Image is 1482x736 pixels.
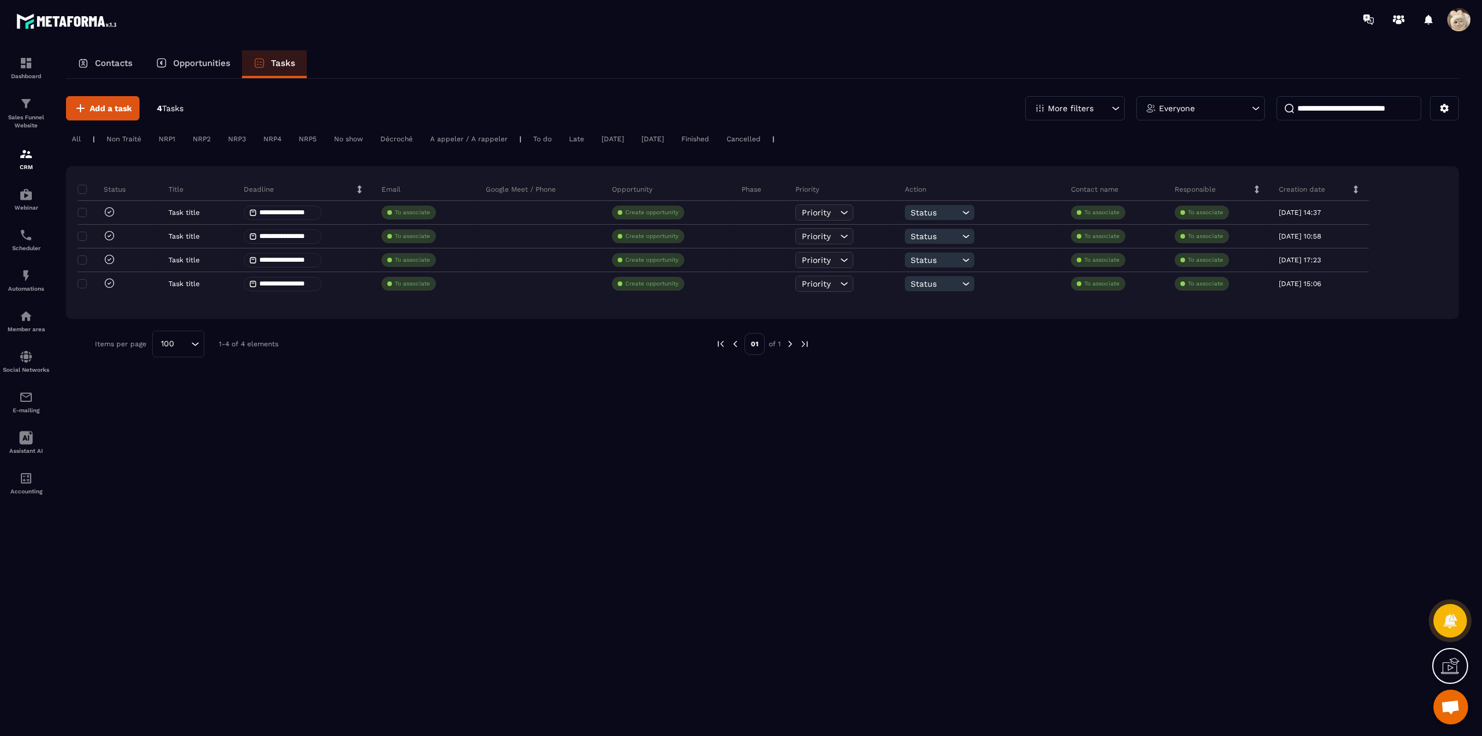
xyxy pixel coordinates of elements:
[1071,185,1118,194] p: Contact name
[3,204,49,211] p: Webinar
[802,279,831,288] span: Priority
[1279,256,1321,264] p: [DATE] 17:23
[19,56,33,70] img: formation
[95,58,133,68] p: Contacts
[911,255,959,265] span: Status
[95,340,146,348] p: Items per page
[395,208,430,217] p: To associate
[258,132,287,146] div: NRP4
[911,232,959,241] span: Status
[395,256,430,264] p: To associate
[3,285,49,292] p: Automations
[596,132,630,146] div: [DATE]
[3,138,49,179] a: formationformationCRM
[19,147,33,161] img: formation
[911,208,959,217] span: Status
[19,188,33,202] img: automations
[1048,104,1094,112] p: More filters
[742,185,761,194] p: Phase
[19,228,33,242] img: scheduler
[219,340,278,348] p: 1-4 of 4 elements
[519,135,522,143] p: |
[1084,232,1120,240] p: To associate
[1279,280,1321,288] p: [DATE] 15:06
[3,113,49,130] p: Sales Funnel Website
[222,132,252,146] div: NRP3
[66,96,140,120] button: Add a task
[375,132,419,146] div: Décroché
[1433,690,1468,724] div: Open chat
[3,422,49,463] a: Assistant AI
[3,88,49,138] a: formationformationSales Funnel Website
[625,256,678,264] p: Create opportunity
[3,407,49,413] p: E-mailing
[168,208,200,217] p: Task title
[795,185,819,194] p: Priority
[173,58,230,68] p: Opportunities
[563,132,590,146] div: Late
[293,132,322,146] div: NRP5
[730,339,740,349] img: prev
[3,245,49,251] p: Scheduler
[3,47,49,88] a: formationformationDashboard
[144,50,242,78] a: Opportunities
[93,135,95,143] p: |
[395,232,430,240] p: To associate
[3,164,49,170] p: CRM
[19,97,33,111] img: formation
[187,132,217,146] div: NRP2
[625,208,678,217] p: Create opportunity
[3,219,49,260] a: schedulerschedulerScheduler
[911,279,959,288] span: Status
[3,463,49,503] a: accountantaccountantAccounting
[625,280,678,288] p: Create opportunity
[3,341,49,382] a: social-networksocial-networkSocial Networks
[168,256,200,264] p: Task title
[527,132,557,146] div: To do
[3,260,49,301] a: automationsautomationsAutomations
[328,132,369,146] div: No show
[721,132,766,146] div: Cancelled
[271,58,295,68] p: Tasks
[178,338,188,350] input: Search for option
[66,132,87,146] div: All
[3,326,49,332] p: Member area
[769,339,781,349] p: of 1
[1279,232,1321,240] p: [DATE] 10:58
[244,185,274,194] p: Deadline
[1084,208,1120,217] p: To associate
[153,132,181,146] div: NRP1
[16,10,120,32] img: logo
[802,232,831,241] span: Priority
[3,179,49,219] a: automationsautomationsWebinar
[799,339,810,349] img: next
[772,135,775,143] p: |
[66,50,144,78] a: Contacts
[1159,104,1195,112] p: Everyone
[3,301,49,341] a: automationsautomationsMember area
[905,185,926,194] p: Action
[1175,185,1216,194] p: Responsible
[90,102,132,114] span: Add a task
[168,232,200,240] p: Task title
[3,448,49,454] p: Assistant AI
[395,280,430,288] p: To associate
[19,269,33,283] img: automations
[3,73,49,79] p: Dashboard
[1188,208,1223,217] p: To associate
[486,185,556,194] p: Google Meet / Phone
[19,350,33,364] img: social-network
[785,339,795,349] img: next
[168,280,200,288] p: Task title
[3,367,49,373] p: Social Networks
[1188,280,1223,288] p: To associate
[80,185,126,194] p: Status
[381,185,401,194] p: Email
[1084,280,1120,288] p: To associate
[612,185,652,194] p: Opportunity
[1188,256,1223,264] p: To associate
[636,132,670,146] div: [DATE]
[242,50,307,78] a: Tasks
[168,185,184,194] p: Title
[1279,208,1321,217] p: [DATE] 14:37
